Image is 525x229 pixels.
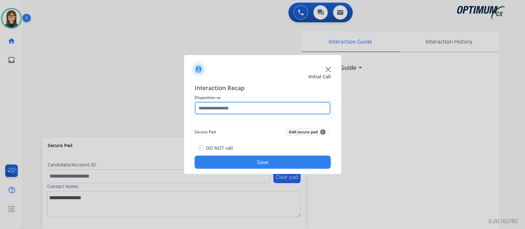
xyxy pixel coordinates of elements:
span: Initial Call [308,73,331,80]
button: Save [195,156,331,169]
span: + [320,129,325,135]
span: Secure Pad [195,128,216,136]
p: 0.20.1027RC [489,217,518,225]
label: DO NOT call [206,145,233,151]
span: Disposition as [195,94,331,102]
span: Interaction Recap [195,83,331,94]
img: contactIcon [191,61,206,77]
button: Add secure pad+ [285,128,329,136]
